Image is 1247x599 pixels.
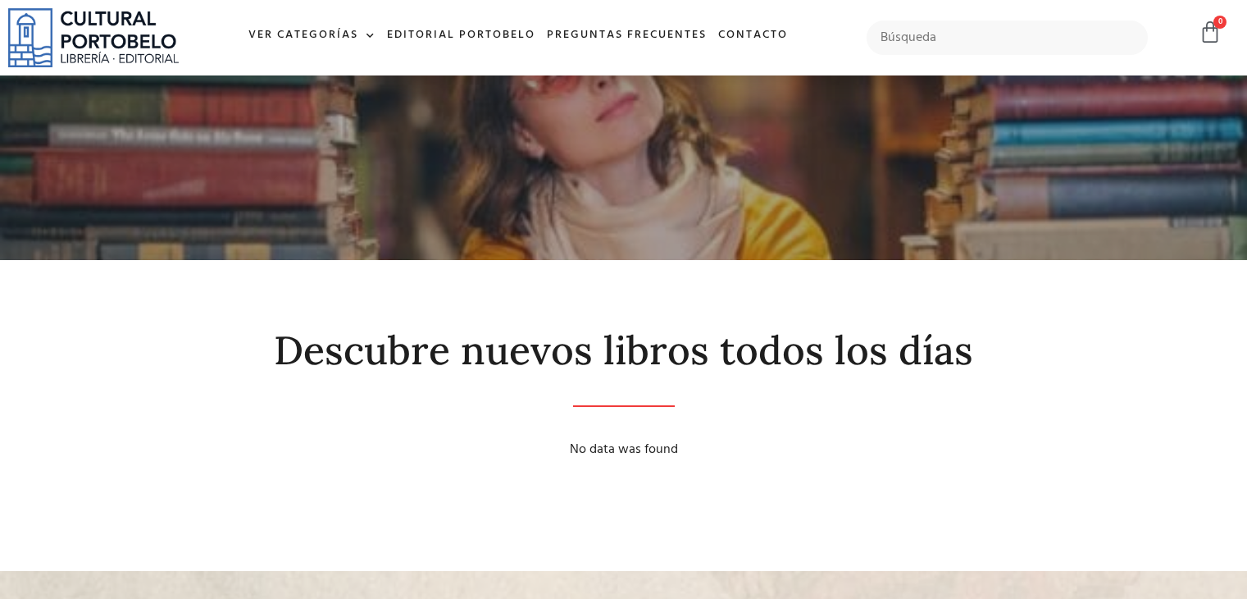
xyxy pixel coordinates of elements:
a: 0 [1199,21,1222,44]
a: Preguntas frecuentes [541,18,712,53]
div: No data was found [116,440,1132,460]
a: Editorial Portobelo [381,18,541,53]
h2: Descubre nuevos libros todos los días [116,329,1132,373]
span: 0 [1213,16,1227,29]
a: Contacto [712,18,794,53]
a: Ver Categorías [243,18,381,53]
input: Búsqueda [867,21,1148,55]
